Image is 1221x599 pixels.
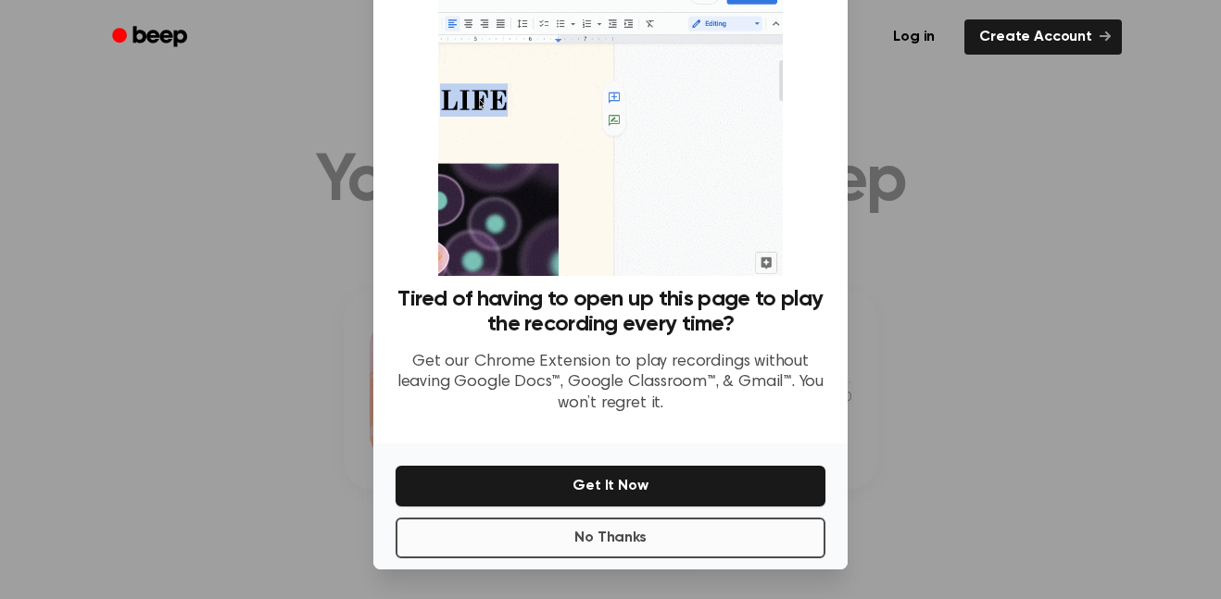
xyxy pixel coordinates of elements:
a: Create Account [964,19,1122,55]
h3: Tired of having to open up this page to play the recording every time? [396,287,825,337]
a: Beep [99,19,204,56]
a: Log in [875,16,953,58]
button: No Thanks [396,518,825,558]
p: Get our Chrome Extension to play recordings without leaving Google Docs™, Google Classroom™, & Gm... [396,352,825,415]
button: Get It Now [396,466,825,506]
